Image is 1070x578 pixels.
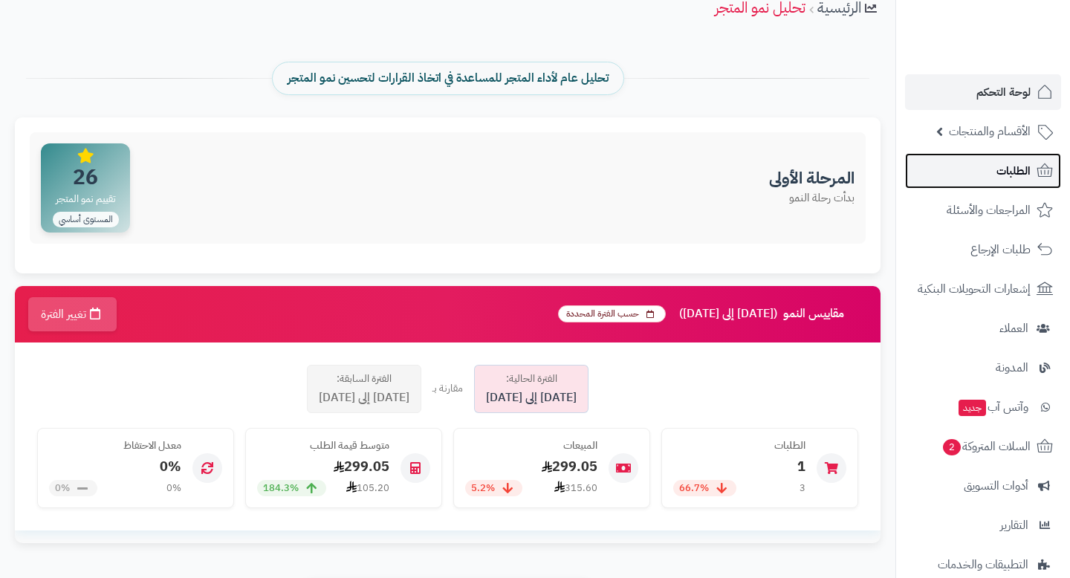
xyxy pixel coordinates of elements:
[51,191,120,207] span: تقييم نمو المتجر
[673,457,805,476] div: 1
[486,389,577,406] span: [DATE] إلى [DATE]
[673,440,805,451] h4: الطلبات
[905,507,1061,543] a: التقارير
[999,318,1028,339] span: العملاء
[949,121,1031,142] span: الأقسام والمنتجات
[263,481,299,496] span: 184.3%
[947,200,1031,221] span: المراجعات والأسئلة
[959,400,986,416] span: جديد
[905,350,1061,386] a: المدونة
[905,271,1061,307] a: إشعارات التحويلات البنكية
[558,305,666,322] span: حسب الفترة المحددة
[957,397,1028,418] span: وآتس آب
[257,457,389,476] div: 299.05
[432,381,463,396] div: مقارنة بـ
[769,169,855,187] h3: المرحلة الأولى
[938,554,1028,575] span: التطبيقات والخدمات
[465,440,597,451] h4: المبيعات
[288,70,609,87] span: تحليل عام لأداء المتجر للمساعدة في اتخاذ القرارات لتحسين نمو المتجر
[257,440,389,451] h4: متوسط قيمة الطلب
[905,232,1061,267] a: طلبات الإرجاع
[319,389,409,406] span: [DATE] إلى [DATE]
[465,457,597,476] div: 299.05
[996,160,1031,181] span: الطلبات
[49,457,181,476] div: 0%
[1000,515,1028,536] span: التقارير
[55,481,70,496] span: 0%
[905,153,1061,189] a: الطلبات
[970,239,1031,260] span: طلبات الإرجاع
[558,305,869,322] h3: مقاييس النمو
[800,481,805,496] div: 3
[905,192,1061,228] a: المراجعات والأسئلة
[679,308,777,321] span: ([DATE] إلى [DATE])
[506,371,557,386] span: الفترة الحالية:
[769,190,855,206] p: بدأت رحلة النمو
[166,481,181,496] div: 0%
[337,371,392,386] span: الفترة السابقة:
[51,167,120,188] span: 26
[905,429,1061,464] a: السلات المتروكة2
[942,438,961,455] span: 2
[346,481,389,496] div: 105.20
[976,82,1031,103] span: لوحة التحكم
[679,481,709,496] span: 66.7%
[964,475,1028,496] span: أدوات التسويق
[28,297,117,331] button: تغيير الفترة
[905,468,1061,504] a: أدوات التسويق
[969,30,1056,61] img: logo-2.png
[905,74,1061,110] a: لوحة التحكم
[905,311,1061,346] a: العملاء
[471,481,495,496] span: 5.2%
[996,357,1028,378] span: المدونة
[905,389,1061,425] a: وآتس آبجديد
[941,436,1031,457] span: السلات المتروكة
[554,481,597,496] div: 315.60
[49,440,181,451] h4: معدل الاحتفاظ
[53,212,119,227] span: المستوى أساسي
[918,279,1031,299] span: إشعارات التحويلات البنكية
